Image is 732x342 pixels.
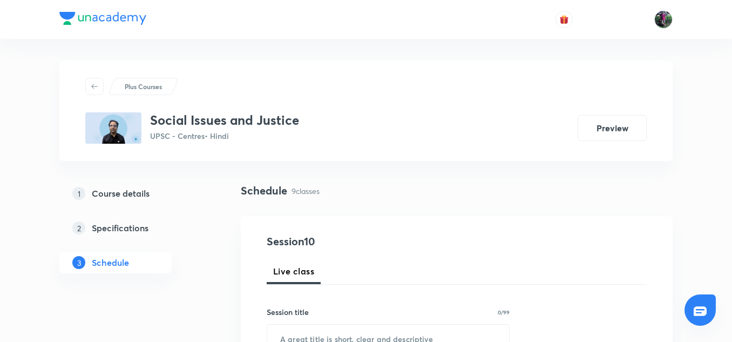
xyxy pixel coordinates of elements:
h3: Social Issues and Justice [150,112,299,128]
h4: Session 10 [267,233,464,250]
a: 1Course details [59,183,206,204]
h5: Schedule [92,256,129,269]
h5: Course details [92,187,150,200]
a: Company Logo [59,12,146,28]
h5: Specifications [92,222,148,234]
p: 9 classes [292,185,320,197]
p: UPSC - Centres • Hindi [150,130,299,142]
button: Preview [578,115,647,141]
span: Live class [273,265,314,278]
img: avatar [559,15,569,24]
p: 2 [72,222,85,234]
h6: Session title [267,306,309,318]
p: Plus Courses [125,82,162,91]
p: 0/99 [498,310,510,315]
p: 1 [72,187,85,200]
img: Ravishekhar Kumar [654,10,673,29]
p: 3 [72,256,85,269]
img: Company Logo [59,12,146,25]
a: 2Specifications [59,217,206,239]
img: 0f554650a3d448e3be6fe44482acbf19.jpg [85,112,141,144]
h4: Schedule [241,183,287,199]
button: avatar [555,11,573,28]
